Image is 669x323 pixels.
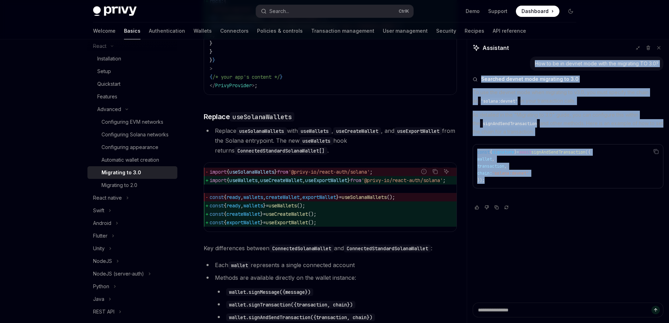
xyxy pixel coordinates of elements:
textarea: Ask a question... [473,303,663,317]
div: Configuring EVM networks [101,118,163,126]
button: Toggle dark mode [565,6,576,17]
span: const [210,194,224,200]
span: import [210,177,227,183]
span: ready [227,202,241,209]
a: Configuring EVM networks [87,116,177,128]
button: Reload last chat [502,204,511,211]
span: transaction [477,163,504,169]
span: const [210,202,224,209]
span: createWallet [266,194,300,200]
code: useWallets [298,127,332,135]
span: (); [387,194,395,200]
span: 'solana:devnet' [492,170,529,176]
span: ; [443,177,446,183]
div: Features [97,92,117,101]
a: Dashboard [516,6,559,17]
button: NodeJS [87,255,123,267]
code: useSolanaWallets [236,127,287,135]
div: Android [93,219,111,227]
div: How to be in devnet mode with the migrating TO 3.0? [535,60,658,67]
span: } [210,49,212,55]
span: } [347,177,350,183]
span: > [210,65,212,72]
div: Configuring Solana networks [101,130,169,139]
a: Connectors [220,22,249,39]
a: Authentication [149,22,185,39]
code: wallet [228,261,251,269]
button: Search...CtrlK [256,5,413,18]
button: Vote that response was good [473,204,481,211]
span: useWallets [229,177,257,183]
button: Send message [651,306,660,314]
div: Migrating to 2.0 [101,181,137,189]
span: > [252,82,255,89]
span: { [490,149,492,155]
div: Search... [269,7,289,15]
img: dark logo [93,6,137,16]
div: Python [93,282,109,291]
span: ; [255,82,257,89]
div: Configuring appearance [101,143,158,151]
span: const [477,149,490,155]
p: As detailed in the "Migrating to 3.0" guide, you can configure this within the and other methods.... [473,111,663,136]
a: Wallets [194,22,212,39]
div: Setup [97,67,111,76]
button: Python [87,280,120,293]
button: Report incorrect code [419,167,428,176]
span: const [210,219,224,226]
span: , [241,194,243,200]
a: Demo [466,8,480,15]
span: , [300,194,302,200]
span: , [492,156,494,162]
span: (); [308,219,316,226]
span: } [514,149,517,155]
span: { [224,211,227,217]
span: ({ [585,149,590,155]
code: useExportWallet [394,127,442,135]
span: { [224,219,227,226]
button: Android [87,217,122,230]
a: Configuring appearance [87,141,177,154]
span: Ctrl K [399,8,409,14]
span: useExportWallet [305,177,347,183]
a: User management [383,22,428,39]
span: { [227,169,229,175]
button: Copy the contents from the code block [431,167,440,176]
a: Setup [87,65,177,78]
span: signAndSendTransaction [531,149,585,155]
a: Migrating to 3.0 [87,166,177,179]
span: wallets [243,202,263,209]
span: import [210,169,227,175]
span: PrivyProvider [215,82,252,89]
span: = [517,149,519,155]
span: useExportWallet [266,219,308,226]
span: { [227,177,229,183]
span: useWallets [269,202,297,209]
span: , [504,163,507,169]
span: } [260,219,263,226]
div: Java [93,295,104,303]
a: Features [87,90,177,103]
a: API reference [493,22,526,39]
span: createWallet [227,211,260,217]
button: REST API [87,305,125,318]
span: ; [370,169,373,175]
a: Support [488,8,507,15]
span: } [210,40,212,46]
span: useSolanaWallets [229,169,274,175]
span: = [339,194,342,200]
div: NodeJS (server-auth) [93,270,144,278]
span: (); [297,202,305,209]
div: Unity [93,244,105,253]
code: wallet.signMessage({message}) [226,288,313,296]
button: Swift [87,204,115,217]
span: '@privy-io/react-auth/solana' [288,169,370,175]
code: useSolanaWallets [230,112,294,122]
a: Recipes [465,22,484,39]
span: = [263,219,266,226]
span: { [210,74,212,80]
li: Each represents a single connected account [204,260,457,270]
button: Copy the contents from the code block [651,147,661,156]
button: Searched devnet mode migrating to 3.0 [473,76,663,83]
a: Transaction management [311,22,374,39]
